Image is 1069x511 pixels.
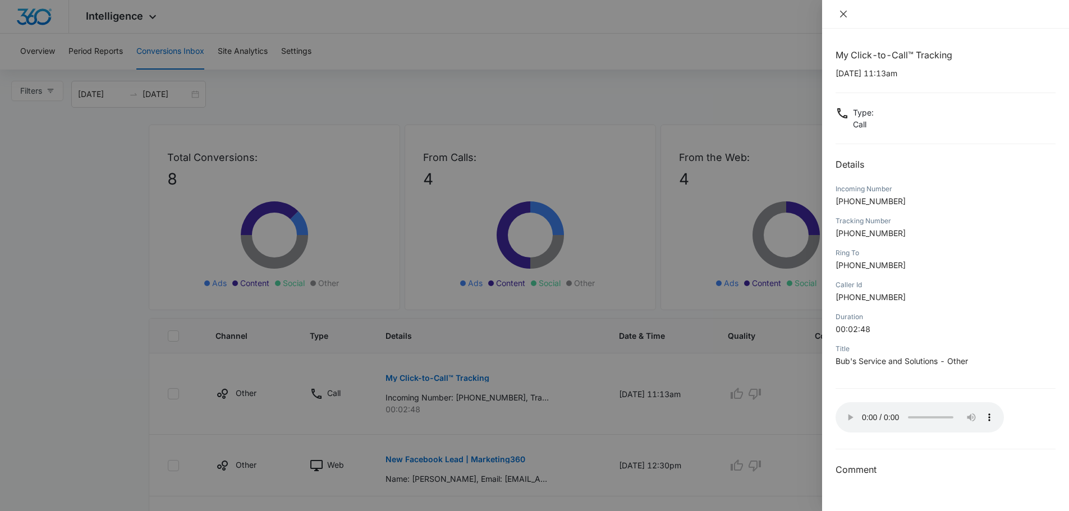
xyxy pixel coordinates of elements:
div: Tracking Number [836,216,1056,226]
span: 00:02:48 [836,324,870,334]
div: Duration [836,312,1056,322]
div: Ring To [836,248,1056,258]
h3: Comment [836,463,1056,476]
button: Close [836,9,851,19]
p: Type : [853,107,874,118]
audio: Your browser does not support the audio tag. [836,402,1004,432]
h2: Details [836,158,1056,171]
p: [DATE] 11:13am [836,67,1056,79]
span: [PHONE_NUMBER] [836,228,906,238]
span: [PHONE_NUMBER] [836,292,906,302]
span: [PHONE_NUMBER] [836,196,906,206]
span: [PHONE_NUMBER] [836,260,906,270]
p: Call [853,118,874,130]
h1: My Click-to-Call™ Tracking [836,48,1056,62]
div: Caller Id [836,280,1056,290]
div: Incoming Number [836,184,1056,194]
span: Bub's Service and Solutions - Other [836,356,968,366]
span: close [839,10,848,19]
div: Title [836,344,1056,354]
